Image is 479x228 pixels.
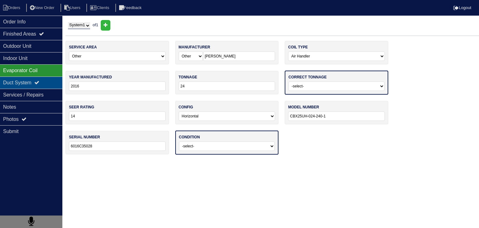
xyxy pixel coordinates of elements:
label: coil type [288,44,308,50]
a: Clients [86,5,114,10]
label: condition [179,134,200,140]
li: New Order [26,4,59,12]
a: Logout [453,5,471,10]
li: Feedback [115,4,147,12]
a: Users [60,5,85,10]
label: serial number [69,134,100,140]
label: config [179,104,193,110]
label: year manufactured [69,74,112,80]
label: service area [69,44,97,50]
a: New Order [26,5,59,10]
label: model number [288,104,319,110]
li: Clients [86,4,114,12]
label: correct tonnage [288,74,327,80]
div: of 1 [65,20,479,31]
label: tonnage [179,74,197,80]
label: seer rating [69,104,94,110]
label: manufacturer [179,44,210,50]
li: Users [60,4,85,12]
